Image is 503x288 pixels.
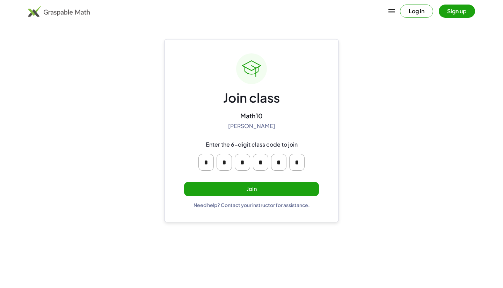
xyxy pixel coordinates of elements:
[439,5,475,18] button: Sign up
[400,5,433,18] button: Log in
[184,182,319,196] button: Join
[240,112,263,120] div: Math10
[223,90,280,106] div: Join class
[206,141,298,148] div: Enter the 6-digit class code to join
[194,202,310,208] div: Need help? Contact your instructor for assistance.
[228,123,275,130] div: [PERSON_NAME]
